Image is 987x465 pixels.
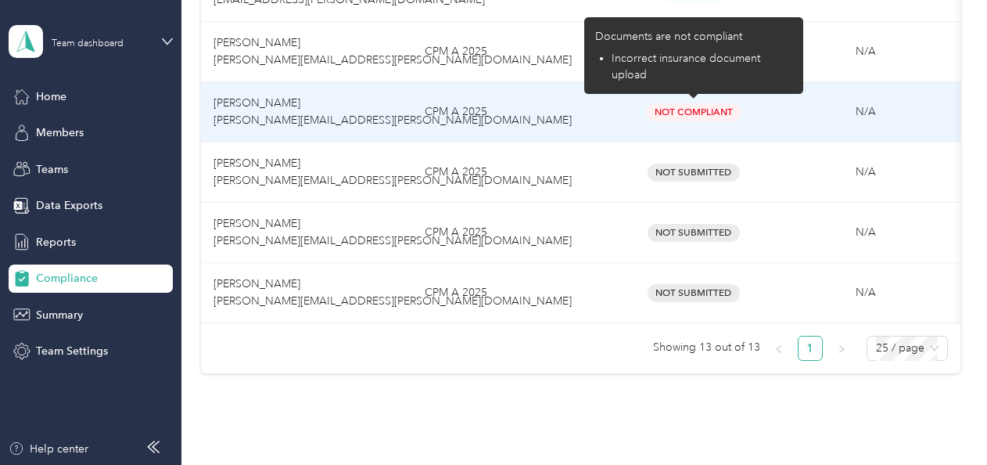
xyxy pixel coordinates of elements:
span: N/A [856,165,876,178]
span: Not Compliant [646,103,741,121]
span: Teams [36,161,68,178]
span: [PERSON_NAME] [PERSON_NAME][EMAIL_ADDRESS][PERSON_NAME][DOMAIN_NAME] [214,157,572,187]
span: [PERSON_NAME] [PERSON_NAME][EMAIL_ADDRESS][PERSON_NAME][DOMAIN_NAME] [214,36,572,67]
span: Not Submitted [648,284,740,302]
li: Previous Page [766,336,791,361]
div: Team dashboard [52,39,124,49]
td: CPM A 2025 [412,82,608,142]
li: Next Page [829,336,854,361]
span: Incorrect insurance document upload [612,52,760,81]
span: Showing 13 out of 13 [653,336,760,359]
span: [PERSON_NAME] [PERSON_NAME][EMAIL_ADDRESS][PERSON_NAME][DOMAIN_NAME] [214,277,572,308]
span: Team Settings [36,343,108,359]
span: N/A [856,286,876,299]
span: [PERSON_NAME] [PERSON_NAME][EMAIL_ADDRESS][PERSON_NAME][DOMAIN_NAME] [214,96,572,127]
td: CPM A 2025 [412,142,608,203]
a: 1 [799,337,822,360]
span: Not Submitted [648,164,740,182]
span: Reports [36,234,76,251]
span: N/A [856,225,876,239]
span: N/A [856,45,876,58]
span: Data Exports [36,197,102,214]
span: N/A [856,105,876,118]
span: Members [36,124,84,141]
span: 25 / page [876,337,939,360]
div: Page Size [867,336,948,361]
td: CPM A 2025 [412,22,608,82]
button: left [766,336,791,361]
span: [PERSON_NAME] [PERSON_NAME][EMAIL_ADDRESS][PERSON_NAME][DOMAIN_NAME] [214,217,572,247]
span: right [837,344,846,354]
iframe: Everlance-gr Chat Button Frame [899,377,987,465]
span: left [774,344,784,354]
button: Help center [9,441,88,457]
span: Compliance [36,270,98,287]
span: Summary [36,307,83,323]
span: Not Submitted [648,224,740,242]
td: CPM A 2025 [412,263,608,323]
li: 1 [798,336,823,361]
button: right [829,336,854,361]
p: Documents are not compliant [595,28,792,45]
td: CPM A 2025 [412,203,608,263]
span: Home [36,88,66,105]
